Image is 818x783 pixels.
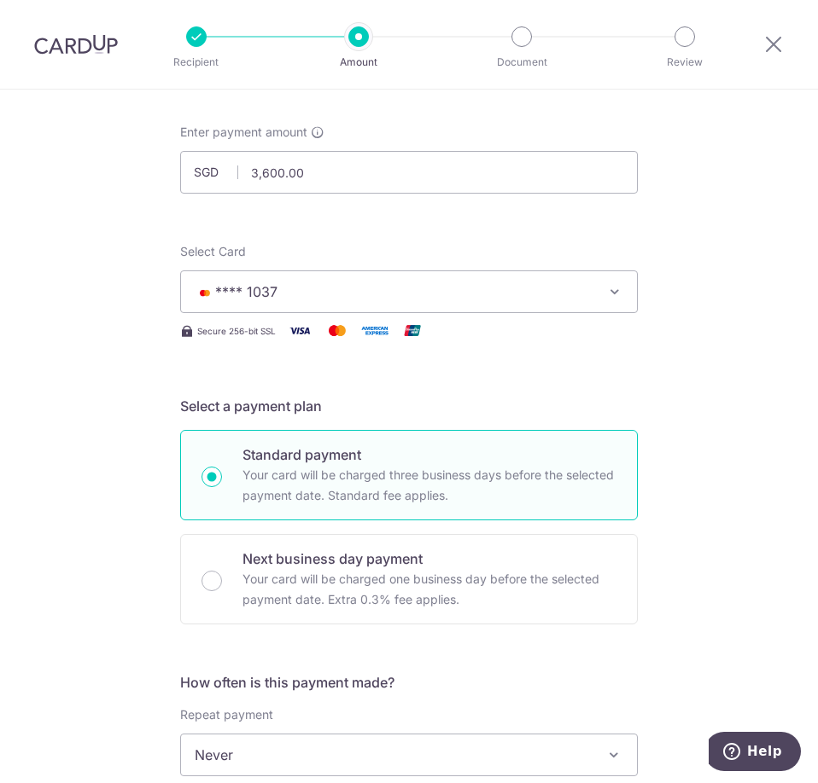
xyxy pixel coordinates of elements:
label: Repeat payment [180,706,273,723]
span: SGD [194,164,238,181]
img: Union Pay [395,320,429,341]
span: translation missing: en.payables.payment_networks.credit_card.summary.labels.select_card [180,244,246,258]
p: Recipient [149,54,244,71]
span: Never [181,734,637,775]
p: Next business day payment [242,548,616,569]
h5: How often is this payment made? [180,672,638,693]
img: CardUp [34,34,118,55]
span: Secure 256-bit SSL [197,324,276,338]
span: Never [180,734,638,776]
p: Standard payment [242,444,616,465]
p: Review [637,54,733,71]
p: Your card will be charged one business day before the selected payment date. Extra 0.3% fee applies. [242,569,616,610]
p: Your card will be charged three business days before the selected payment date. Standard fee appl... [242,465,616,506]
input: 0.00 [180,151,638,194]
img: Mastercard [320,320,354,341]
p: Document [474,54,570,71]
img: American Express [358,320,392,341]
span: Enter payment amount [180,124,307,141]
img: Visa [283,320,317,341]
iframe: Opens a widget where you can find more information [709,732,801,774]
p: Amount [311,54,406,71]
h5: Select a payment plan [180,396,638,416]
img: MASTERCARD [195,287,215,299]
